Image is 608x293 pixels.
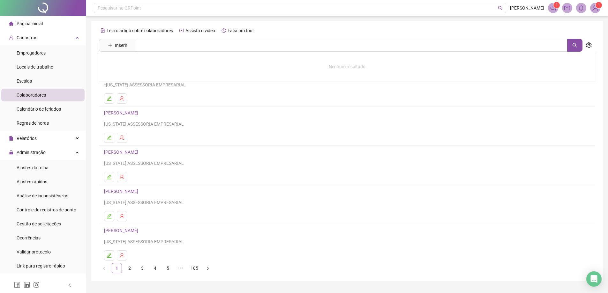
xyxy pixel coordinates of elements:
[17,235,41,240] span: Ocorrências
[119,174,124,179] span: user-delete
[112,263,122,273] li: 1
[553,2,560,8] sup: 1
[17,193,68,198] span: Análise de inconsistências
[104,121,590,128] div: [US_STATE] ASSESSORIA EMPRESARIAL
[17,64,53,70] span: Locais de trabalho
[24,282,30,288] span: linkedin
[104,199,590,206] div: [US_STATE] ASSESSORIA EMPRESARIAL
[572,43,577,48] span: search
[17,35,37,40] span: Cadastros
[598,3,600,7] span: 1
[17,207,76,212] span: Controle de registros de ponto
[107,214,112,219] span: edit
[221,28,226,33] span: history
[578,5,584,11] span: bell
[163,263,173,273] li: 5
[228,28,254,33] span: Faça um tour
[203,263,213,273] li: Próxima página
[590,3,600,13] img: 91023
[586,271,602,287] div: Open Intercom Messenger
[17,221,61,226] span: Gestão de solicitações
[17,50,46,55] span: Empregadores
[104,150,140,155] a: [PERSON_NAME]
[556,3,558,7] span: 1
[119,214,124,219] span: user-delete
[17,150,46,155] span: Administração
[14,282,20,288] span: facebook
[115,42,127,49] span: Inserir
[185,28,215,33] span: Assista o vídeo
[17,165,49,170] span: Ajustes da folha
[179,28,184,33] span: youtube
[498,6,503,11] span: search
[104,228,140,233] a: [PERSON_NAME]
[17,263,65,268] span: Link para registro rápido
[107,135,112,140] span: edit
[112,263,122,273] a: 1
[176,263,186,273] span: •••
[107,174,112,179] span: edit
[99,263,109,273] button: left
[163,263,173,273] a: 5
[17,249,51,254] span: Validar protocolo
[586,42,592,48] span: setting
[188,263,200,273] li: 185
[17,179,47,184] span: Ajustes rápidos
[104,189,140,194] a: [PERSON_NAME]
[150,263,160,273] li: 4
[564,5,570,11] span: mail
[329,64,365,69] span: Nenhum resultado
[17,136,37,141] span: Relatórios
[104,81,590,88] div: *[US_STATE] ASSESSORIA EMPRESARIAL
[107,28,173,33] span: Leia o artigo sobre colaboradores
[108,43,112,48] span: plus
[206,267,210,270] span: right
[150,263,160,273] a: 4
[137,263,147,273] li: 3
[203,263,213,273] button: right
[9,136,13,141] span: file
[550,5,556,11] span: notification
[17,121,49,126] span: Regras de horas
[102,267,106,270] span: left
[17,106,61,112] span: Calendário de feriados
[68,283,72,288] span: left
[17,21,43,26] span: Página inicial
[107,96,112,101] span: edit
[99,263,109,273] li: Página anterior
[17,78,32,84] span: Escalas
[596,2,602,8] sup: Atualize o seu contato no menu Meus Dados
[101,28,105,33] span: file-text
[189,263,200,273] a: 185
[9,35,13,40] span: user-add
[138,263,147,273] a: 3
[107,253,112,258] span: edit
[119,253,124,258] span: user-delete
[9,21,13,26] span: home
[103,40,132,50] button: Inserir
[33,282,40,288] span: instagram
[17,92,46,98] span: Colaboradores
[104,110,140,115] a: [PERSON_NAME]
[510,4,544,11] span: [PERSON_NAME]
[119,96,124,101] span: user-delete
[119,135,124,140] span: user-delete
[9,150,13,155] span: lock
[104,160,590,167] div: [US_STATE] ASSESSORIA EMPRESARIAL
[104,238,590,245] div: [US_STATE] ASSESSORIA EMPRESARIAL
[176,263,186,273] li: 5 próximas páginas
[124,263,135,273] li: 2
[125,263,134,273] a: 2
